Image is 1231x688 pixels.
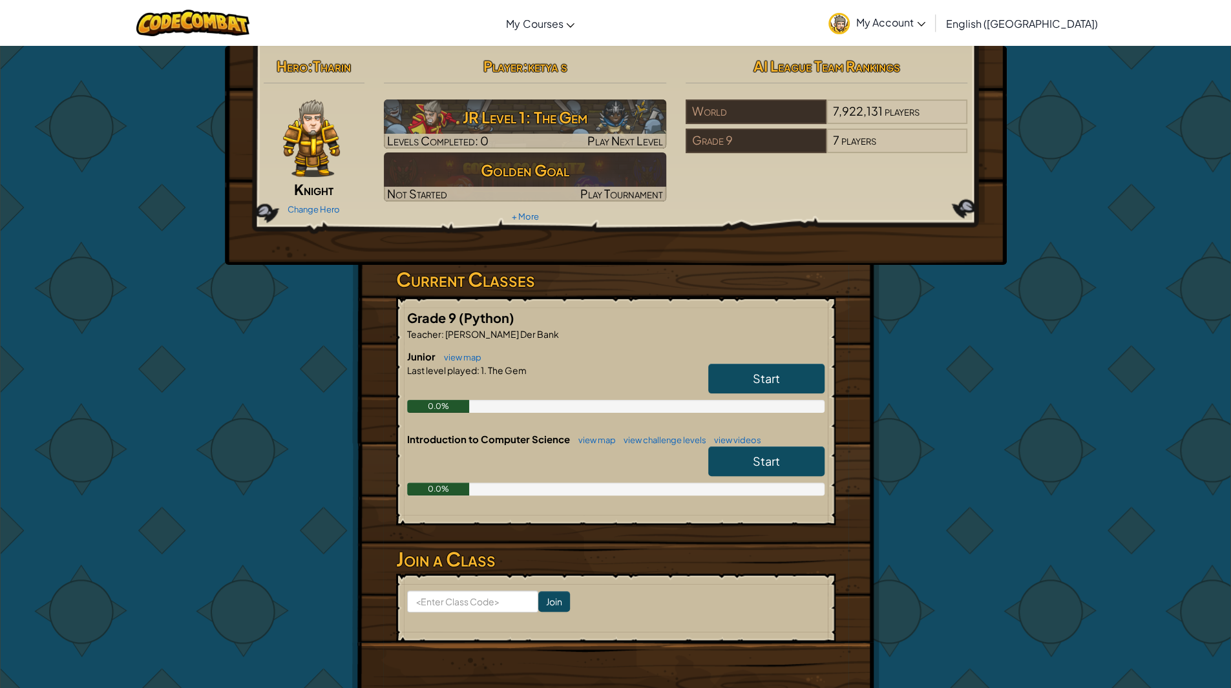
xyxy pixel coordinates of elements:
[441,328,444,340] span: :
[506,17,563,30] span: My Courses
[384,152,666,202] a: Golden GoalNot StartedPlay Tournament
[686,99,826,124] div: World
[822,3,932,43] a: My Account
[572,435,616,445] a: view map
[753,453,780,468] span: Start
[384,103,666,132] h3: JR Level 1: The Gem
[384,156,666,185] h3: Golden Goal
[753,57,900,75] span: AI League Team Rankings
[538,591,570,612] input: Join
[511,211,538,222] a: + More
[477,364,479,376] span: :
[407,350,437,362] span: Junior
[833,103,883,118] span: 7,922,131
[459,309,514,326] span: (Python)
[885,103,920,118] span: players
[396,265,836,294] h3: Current Classes
[387,186,447,201] span: Not Started
[946,17,1098,30] span: English ([GEOGRAPHIC_DATA])
[587,133,663,148] span: Play Next Level
[384,152,666,202] img: Golden Goal
[708,435,761,445] a: view videos
[753,371,780,386] span: Start
[407,364,477,376] span: Last level played
[384,99,666,149] img: JR Level 1: The Gem
[407,483,470,495] div: 0.0%
[407,328,441,340] span: Teacher
[407,309,459,326] span: Grade 9
[487,364,527,376] span: The Gem
[828,13,850,34] img: avatar
[479,364,487,376] span: 1.
[136,10,249,36] img: CodeCombat logo
[407,590,538,612] input: <Enter Class Code>
[522,57,527,75] span: :
[294,180,333,198] span: Knight
[437,352,481,362] a: view map
[407,400,470,413] div: 0.0%
[288,204,340,214] a: Change Hero
[686,141,968,156] a: Grade 97players
[407,433,572,445] span: Introduction to Computer Science
[500,6,581,41] a: My Courses
[384,99,666,149] a: Play Next Level
[387,133,489,148] span: Levels Completed: 0
[396,545,836,574] h3: Join a Class
[483,57,522,75] span: Player
[277,57,308,75] span: Hero
[580,186,663,201] span: Play Tournament
[841,132,876,147] span: players
[444,328,559,340] span: [PERSON_NAME] Der Bank
[940,6,1104,41] a: English ([GEOGRAPHIC_DATA])
[833,132,839,147] span: 7
[308,57,313,75] span: :
[527,57,567,75] span: ketya s
[686,129,826,153] div: Grade 9
[313,57,351,75] span: Tharin
[856,16,925,29] span: My Account
[617,435,706,445] a: view challenge levels
[283,99,340,177] img: knight-pose.png
[686,112,968,127] a: World7,922,131players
